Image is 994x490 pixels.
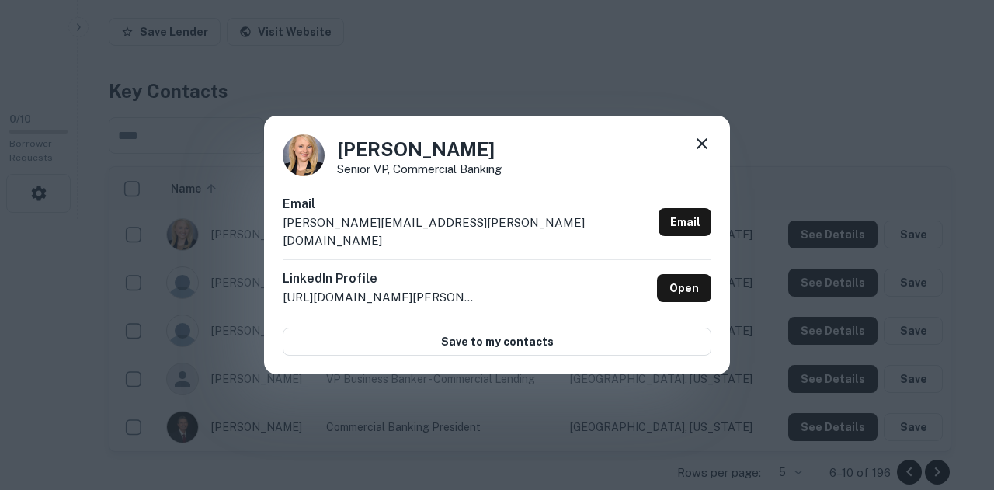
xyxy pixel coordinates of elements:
[659,208,711,236] a: Email
[283,134,325,176] img: 1516758587792
[916,366,994,440] iframe: Chat Widget
[283,288,477,307] p: [URL][DOMAIN_NAME][PERSON_NAME]
[283,195,652,214] h6: Email
[283,328,711,356] button: Save to my contacts
[337,135,502,163] h4: [PERSON_NAME]
[337,163,502,175] p: Senior VP, Commercial Banking
[283,214,652,250] p: [PERSON_NAME][EMAIL_ADDRESS][PERSON_NAME][DOMAIN_NAME]
[283,269,477,288] h6: LinkedIn Profile
[657,274,711,302] a: Open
